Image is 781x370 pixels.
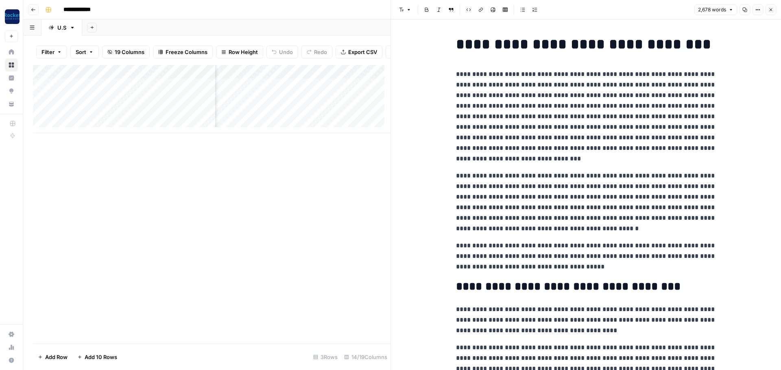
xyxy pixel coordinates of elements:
a: Settings [5,328,18,341]
button: Add Row [33,351,72,364]
span: Add Row [45,353,68,361]
a: Home [5,45,18,58]
button: Add 10 Rows [72,351,122,364]
a: Insights [5,71,18,84]
button: Help + Support [5,354,18,367]
a: U.S [41,19,82,36]
span: Filter [41,48,55,56]
span: Row Height [229,48,258,56]
a: Usage [5,341,18,354]
button: Workspace: Rocket Pilots [5,6,18,27]
div: 14/19 Columns [341,351,390,364]
button: 19 Columns [102,45,150,58]
button: Filter [36,45,67,58]
button: Export CSV [336,45,382,58]
button: Freeze Columns [153,45,213,58]
button: Sort [70,45,99,58]
a: Browse [5,58,18,71]
span: Add 10 Rows [85,353,117,361]
div: 3 Rows [310,351,341,364]
button: 2,678 words [694,4,737,15]
img: Rocket Pilots Logo [5,9,20,24]
span: Export CSV [348,48,377,56]
button: Row Height [216,45,263,58]
span: Undo [279,48,293,56]
button: Undo [266,45,298,58]
span: Sort [76,48,86,56]
a: Your Data [5,97,18,110]
button: Redo [301,45,332,58]
span: Freeze Columns [166,48,207,56]
span: Redo [314,48,327,56]
div: U.S [57,24,66,32]
a: Opportunities [5,84,18,97]
span: 2,678 words [698,6,726,13]
span: 19 Columns [115,48,144,56]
